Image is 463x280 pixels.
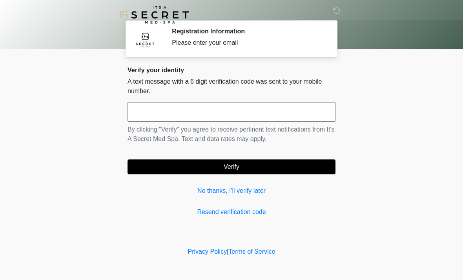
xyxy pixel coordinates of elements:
[128,66,335,74] h2: Verify your identity
[228,248,275,255] a: Terms of Service
[128,125,335,144] p: By clicking "Verify" you agree to receive pertinent text notifications from It's A Secret Med Spa...
[227,248,228,255] a: |
[172,38,324,48] div: Please enter your email
[133,27,157,51] img: Agent Avatar
[188,248,227,255] a: Privacy Policy
[128,159,335,174] button: Verify
[120,6,189,24] img: It's A Secret Med Spa Logo
[128,77,335,96] p: A text message with a 6 digit verification code was sent to your mobile number.
[128,207,335,217] a: Resend verification code
[172,27,324,35] h2: Registration Information
[128,186,335,196] a: No thanks, I'll verify later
